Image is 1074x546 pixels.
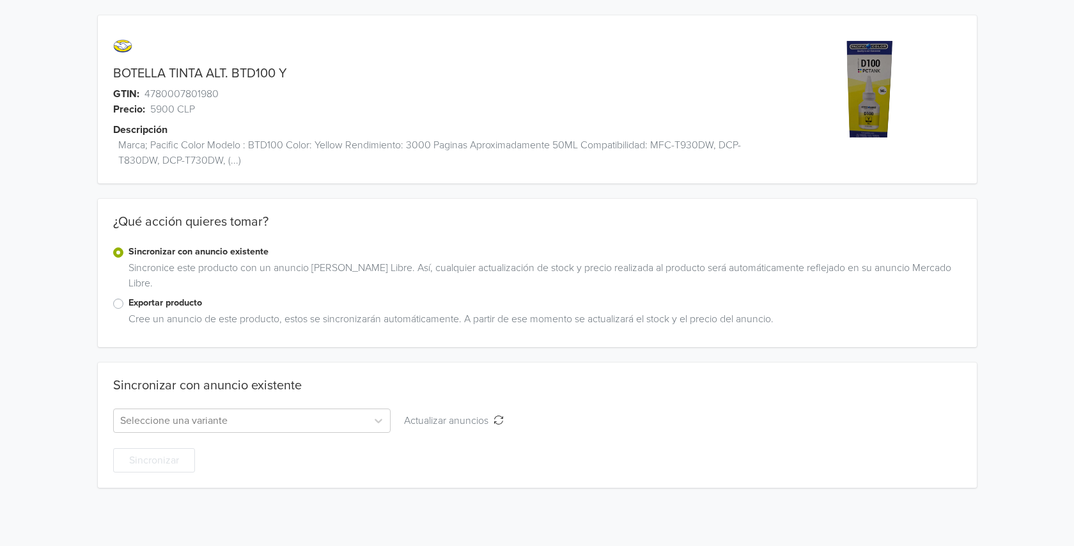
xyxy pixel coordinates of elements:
[118,137,772,168] span: Marca; Pacific Color Modelo : BTD100 Color: Yellow Rendimiento: 3000 Paginas Aproximadamente 50ML...
[113,86,139,102] span: GTIN:
[123,260,961,296] div: Sincronice este producto con un anuncio [PERSON_NAME] Libre. Así, cualquier actualización de stoc...
[404,414,494,427] span: Actualizar anuncios
[396,409,512,433] button: Actualizar anuncios
[150,102,195,117] span: 5900 CLP
[128,296,961,310] label: Exportar producto
[144,86,219,102] span: 4780007801980
[113,66,287,81] a: BOTELLA TINTA ALT. BTD100 Y
[113,378,302,393] div: Sincronizar con anuncio existente
[113,102,145,117] span: Precio:
[98,214,977,245] div: ¿Qué acción quieres tomar?
[128,245,961,259] label: Sincronizar con anuncio existente
[113,448,195,472] button: Sincronizar
[818,41,915,137] img: product_image
[113,122,167,137] span: Descripción
[123,311,961,332] div: Cree un anuncio de este producto, estos se sincronizarán automáticamente. A partir de ese momento...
